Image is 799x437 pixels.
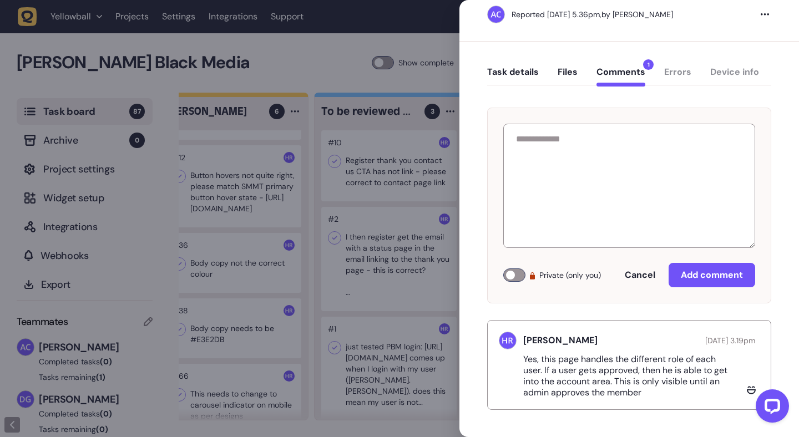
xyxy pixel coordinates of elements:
iframe: LiveChat chat widget [747,385,793,431]
span: Cancel [625,269,655,281]
p: Yes, this page handles the different role of each user. If a user gets approved, then he is able ... [523,354,743,398]
span: Add comment [681,269,743,281]
button: Cancel [614,264,666,286]
img: Ameet Chohan [488,6,504,23]
button: Comments [596,67,645,87]
span: Private (only you) [539,268,601,282]
button: Files [558,67,578,87]
div: Reported [DATE] 5.36pm, [512,9,601,19]
span: 1 [643,59,654,70]
span: [DATE] 3.19pm [705,336,755,345]
div: by [PERSON_NAME] [512,9,673,20]
button: Add comment [669,263,755,287]
h5: [PERSON_NAME] [523,335,598,346]
button: Task details [487,67,539,87]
